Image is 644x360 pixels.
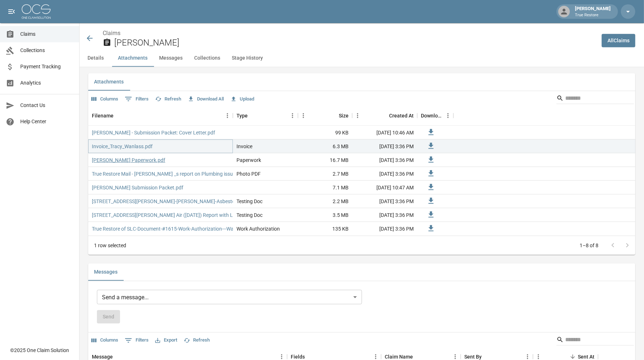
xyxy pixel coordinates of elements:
div: Work Authorization [236,225,280,232]
div: Created At [389,106,414,126]
span: Payment Tracking [20,63,73,70]
a: Invoice_Tracy_Wanlass.pdf [92,143,153,150]
button: Menu [443,110,453,121]
nav: breadcrumb [103,29,596,38]
span: Help Center [20,118,73,125]
button: Messages [88,263,123,281]
div: related-list tabs [88,263,635,281]
button: Messages [153,50,188,67]
div: Size [298,106,352,126]
div: [DATE] 3:36 PM [352,153,417,167]
div: related-list tabs [88,73,635,91]
div: Download [417,106,453,126]
div: Download [421,106,443,126]
div: 6.3 MB [298,140,352,153]
div: Search [556,93,634,106]
a: [PERSON_NAME] Submission Packet.pdf [92,184,183,191]
img: ocs-logo-white-transparent.png [22,4,51,19]
a: [STREET_ADDRESS][PERSON_NAME] Air ([DATE]) Report with Lab Data 56509 (1) (1).pdf [92,211,290,219]
button: Menu [352,110,363,121]
div: [DATE] 10:47 AM [352,181,417,194]
a: [PERSON_NAME] Paperwork.pdf [92,157,165,164]
button: Show filters [123,93,150,105]
button: Attachments [88,73,129,91]
div: Paperwork [236,157,261,164]
div: 99 KB [298,126,352,140]
span: Claims [20,30,73,38]
p: True Restore [575,12,611,18]
button: Refresh [153,94,183,105]
div: Photo PDF [236,170,261,177]
div: Type [233,106,298,126]
div: 1 row selected [94,242,126,249]
button: Attachments [112,50,153,67]
div: Filename [92,106,114,126]
div: Type [236,106,248,126]
div: 2.7 MB [298,167,352,181]
div: [DATE] 3:36 PM [352,194,417,208]
h2: [PERSON_NAME] [114,38,596,48]
span: Analytics [20,79,73,87]
a: True Restore of SLC-Document-#1615-Work-Authorization---Water-Mitigation.pdf [92,225,273,232]
div: Search [556,334,634,347]
div: 135 KB [298,222,352,236]
button: Select columns [90,335,120,346]
button: Stage History [226,50,269,67]
button: Export [153,335,179,346]
button: Menu [298,110,309,121]
div: © 2025 One Claim Solution [10,347,69,354]
button: Menu [222,110,233,121]
div: [DATE] 3:36 PM [352,140,417,153]
span: Contact Us [20,102,73,109]
div: Filename [88,106,233,126]
div: 2.2 MB [298,194,352,208]
button: Menu [287,110,298,121]
div: [DATE] 3:36 PM [352,222,417,236]
div: 3.5 MB [298,208,352,222]
div: 16.7 MB [298,153,352,167]
a: True Restore Mail - [PERSON_NAME] _s report on Plumbing issue.pdf [92,170,244,177]
div: 7.1 MB [298,181,352,194]
div: Created At [352,106,417,126]
div: [DATE] 3:36 PM [352,167,417,181]
div: Size [339,106,349,126]
button: Details [80,50,112,67]
a: [STREET_ADDRESS][PERSON_NAME]-[PERSON_NAME]-Asbestos & Lead Report with Lab Data 56232.pdf [92,198,328,205]
button: Upload [229,94,256,105]
a: AllClaims [602,34,635,47]
a: [PERSON_NAME] - Submission Packet: Cover Letter.pdf [92,129,215,136]
div: Invoice [236,143,252,150]
div: Testing Doc [236,198,263,205]
span: Collections [20,47,73,54]
button: open drawer [4,4,19,19]
div: [DATE] 3:36 PM [352,208,417,222]
button: Show filters [123,335,150,346]
button: Select columns [90,94,120,105]
button: Collections [188,50,226,67]
div: Testing Doc [236,211,263,219]
div: [PERSON_NAME] [572,5,614,18]
button: Refresh [182,335,212,346]
a: Claims [103,30,120,37]
div: [DATE] 10:46 AM [352,126,417,140]
p: 1–8 of 8 [580,242,598,249]
div: anchor tabs [80,50,644,67]
button: Download All [186,94,226,105]
div: Send a message... [97,290,362,304]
